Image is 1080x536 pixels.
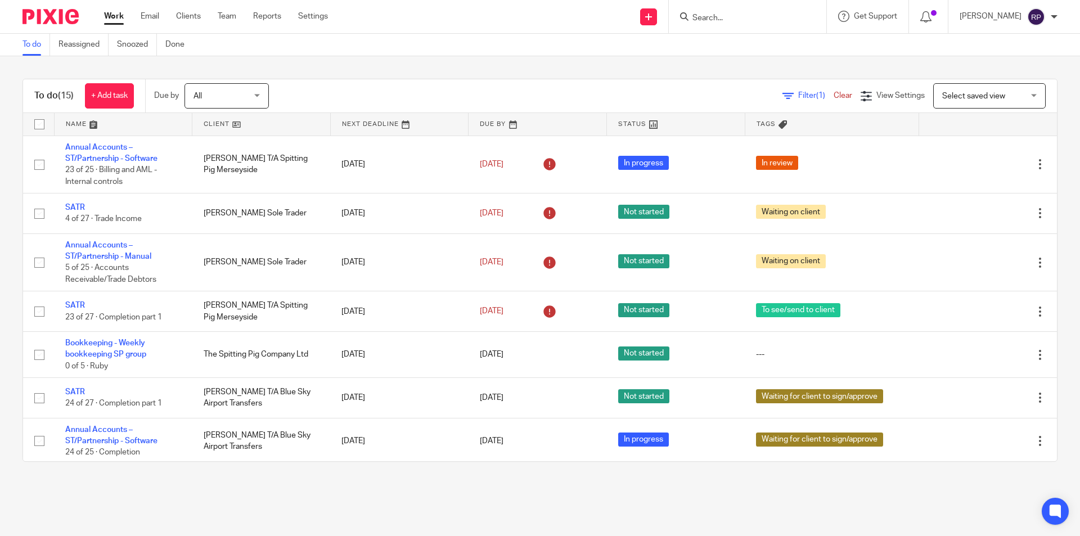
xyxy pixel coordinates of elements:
input: Search [691,13,793,24]
span: In review [756,156,798,170]
span: 5 of 25 · Accounts Receivable/Trade Debtors [65,264,156,284]
span: Not started [618,303,669,317]
span: In progress [618,156,669,170]
span: Filter [798,92,834,100]
span: 24 of 27 · Completion part 1 [65,399,162,407]
a: Work [104,11,124,22]
span: [DATE] [480,308,503,316]
a: + Add task [85,83,134,109]
span: View Settings [876,92,925,100]
span: [DATE] [480,350,503,358]
span: Waiting on client [756,254,826,268]
td: [DATE] [330,331,469,377]
span: [DATE] [480,394,503,402]
a: Reassigned [58,34,109,56]
td: [DATE] [330,291,469,331]
td: [PERSON_NAME] T/A Blue Sky Airport Transfers [192,378,331,418]
p: Due by [154,90,179,101]
a: Snoozed [117,34,157,56]
p: [PERSON_NAME] [960,11,1021,22]
a: Done [165,34,193,56]
span: (15) [58,91,74,100]
td: [PERSON_NAME] Sole Trader [192,193,331,233]
span: To see/send to client [756,303,840,317]
span: All [193,92,202,100]
td: [DATE] [330,233,469,291]
span: [DATE] [480,437,503,445]
span: Tags [757,121,776,127]
span: Not started [618,346,669,361]
a: SATR [65,388,85,396]
span: (1) [816,92,825,100]
a: Annual Accounts – ST/Partnership - Software [65,426,157,445]
a: Team [218,11,236,22]
span: Get Support [854,12,897,20]
span: 24 of 25 · Completion [65,448,140,456]
h1: To do [34,90,74,102]
span: [DATE] [480,160,503,168]
span: Waiting on client [756,205,826,219]
td: [DATE] [330,378,469,418]
span: 4 of 27 · Trade Income [65,215,142,223]
span: 23 of 25 · Billing and AML - Internal controls [65,166,157,186]
a: Reports [253,11,281,22]
a: To do [22,34,50,56]
img: Pixie [22,9,79,24]
a: SATR [65,301,85,309]
td: [PERSON_NAME] T/A Spitting Pig Merseyside [192,136,331,193]
td: [PERSON_NAME] Sole Trader [192,233,331,291]
span: Select saved view [942,92,1005,100]
img: svg%3E [1027,8,1045,26]
td: The Spitting Pig Company Ltd [192,331,331,377]
span: Not started [618,254,669,268]
a: SATR [65,204,85,211]
span: [DATE] [480,209,503,217]
span: Waiting for client to sign/approve [756,433,883,447]
span: 23 of 27 · Completion part 1 [65,313,162,321]
a: Clients [176,11,201,22]
span: [DATE] [480,258,503,266]
span: In progress [618,433,669,447]
span: Waiting for client to sign/approve [756,389,883,403]
a: Annual Accounts – ST/Partnership - Software [65,143,157,163]
div: --- [756,349,907,360]
td: [DATE] [330,136,469,193]
span: Not started [618,389,669,403]
td: [PERSON_NAME] T/A Blue Sky Airport Transfers [192,418,331,464]
td: [DATE] [330,193,469,233]
a: Settings [298,11,328,22]
a: Email [141,11,159,22]
span: 0 of 5 · Ruby [65,362,108,370]
a: Clear [834,92,852,100]
td: [PERSON_NAME] T/A Spitting Pig Merseyside [192,291,331,331]
span: Not started [618,205,669,219]
td: [DATE] [330,418,469,464]
a: Bookkeeping - Weekly bookkeeping SP group [65,339,146,358]
a: Annual Accounts – ST/Partnership - Manual [65,241,151,260]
